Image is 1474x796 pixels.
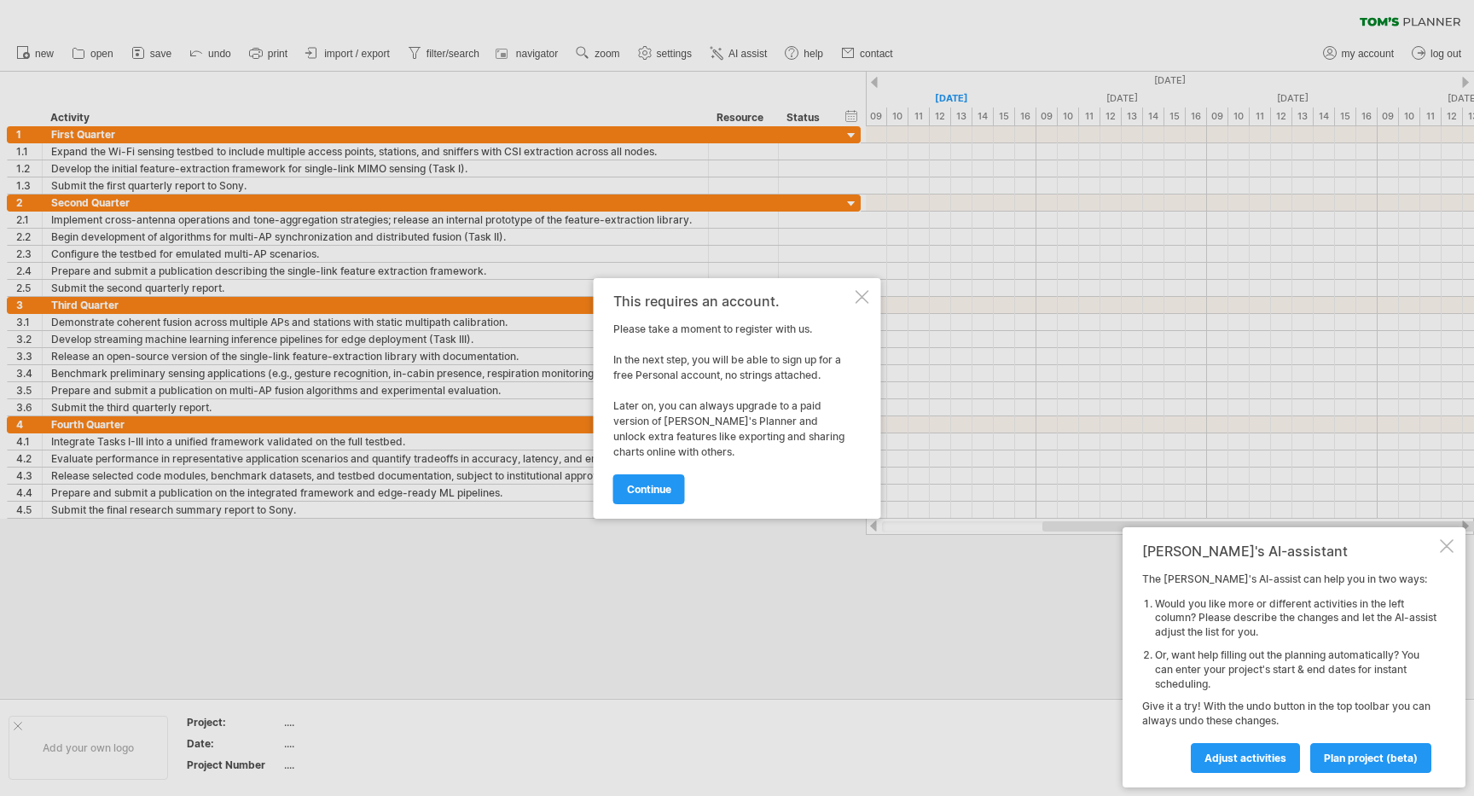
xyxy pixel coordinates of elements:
li: Would you like more or different activities in the left column? Please describe the changes and l... [1155,597,1436,640]
div: The [PERSON_NAME]'s AI-assist can help you in two ways: Give it a try! With the undo button in th... [1142,572,1436,772]
div: Please take a moment to register with us. In the next step, you will be able to sign up for a fre... [613,293,852,503]
span: Adjust activities [1204,752,1286,764]
span: continue [627,483,671,496]
a: plan project (beta) [1310,743,1431,773]
span: plan project (beta) [1324,752,1418,764]
li: Or, want help filling out the planning automatically? You can enter your project's start & end da... [1155,648,1436,691]
div: This requires an account. [613,293,852,309]
a: Adjust activities [1191,743,1300,773]
a: continue [613,474,685,504]
div: [PERSON_NAME]'s AI-assistant [1142,543,1436,560]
